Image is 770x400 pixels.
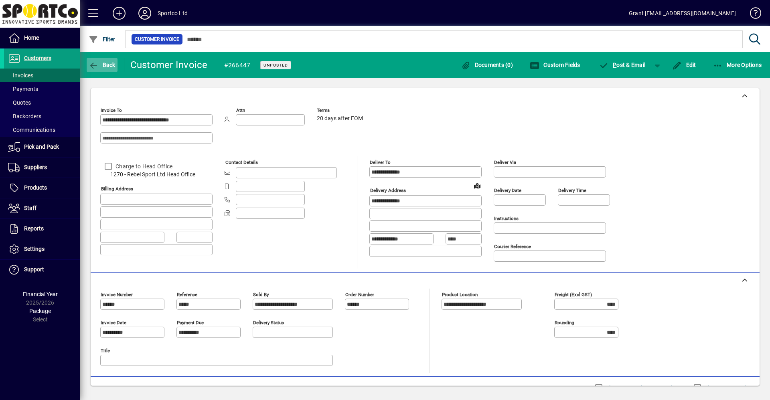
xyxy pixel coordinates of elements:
[744,2,760,28] a: Knowledge Base
[345,292,374,297] mat-label: Order number
[317,108,365,113] span: Terms
[4,137,80,157] a: Pick and Pack
[471,179,484,192] a: View on map
[4,28,80,48] a: Home
[135,35,179,43] span: Customer Invoice
[236,107,245,113] mat-label: Attn
[8,99,31,106] span: Quotes
[87,32,118,46] button: Filter
[130,59,208,71] div: Customer Invoice
[24,34,39,41] span: Home
[24,164,47,170] span: Suppliers
[132,6,158,20] button: Profile
[89,36,115,42] span: Filter
[224,59,251,72] div: #266447
[101,107,122,113] mat-label: Invoice To
[8,127,55,133] span: Communications
[24,55,51,61] span: Customers
[494,216,519,221] mat-label: Instructions
[599,62,646,68] span: ost & Email
[442,292,478,297] mat-label: Product location
[703,384,750,392] label: Show Cost/Profit
[4,123,80,137] a: Communications
[459,58,515,72] button: Documents (0)
[370,160,391,165] mat-label: Deliver To
[80,58,124,72] app-page-header-button: Back
[24,266,44,273] span: Support
[4,260,80,280] a: Support
[4,96,80,109] a: Quotes
[604,384,679,392] label: Show Line Volumes/Weights
[4,82,80,96] a: Payments
[555,292,592,297] mat-label: Freight (excl GST)
[4,239,80,259] a: Settings
[530,62,580,68] span: Custom Fields
[158,7,188,20] div: Sportco Ltd
[23,291,58,297] span: Financial Year
[672,62,696,68] span: Edit
[101,348,110,354] mat-label: Title
[494,188,521,193] mat-label: Delivery date
[4,219,80,239] a: Reports
[713,62,762,68] span: More Options
[494,160,516,165] mat-label: Deliver via
[528,58,582,72] button: Custom Fields
[87,58,118,72] button: Back
[24,205,36,211] span: Staff
[4,69,80,82] a: Invoices
[711,58,764,72] button: More Options
[29,308,51,314] span: Package
[263,63,288,68] span: Unposted
[4,158,80,178] a: Suppliers
[317,115,363,122] span: 20 days after EOM
[24,246,45,252] span: Settings
[4,178,80,198] a: Products
[101,320,126,325] mat-label: Invoice date
[24,184,47,191] span: Products
[101,292,133,297] mat-label: Invoice number
[613,62,616,68] span: P
[89,62,115,68] span: Back
[106,6,132,20] button: Add
[24,143,59,150] span: Pick and Pack
[555,320,574,325] mat-label: Rounding
[670,58,698,72] button: Edit
[595,58,650,72] button: Post & Email
[24,225,44,232] span: Reports
[8,113,41,119] span: Backorders
[253,292,269,297] mat-label: Sold by
[494,244,531,249] mat-label: Courier Reference
[177,292,197,297] mat-label: Reference
[4,109,80,123] a: Backorders
[8,72,33,79] span: Invoices
[461,62,513,68] span: Documents (0)
[629,7,736,20] div: Grant [EMAIL_ADDRESS][DOMAIN_NAME]
[253,320,284,325] mat-label: Delivery status
[4,198,80,218] a: Staff
[558,188,586,193] mat-label: Delivery time
[8,86,38,92] span: Payments
[177,320,204,325] mat-label: Payment due
[100,170,213,179] span: 1270 - Rebel Sport Ltd Head Office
